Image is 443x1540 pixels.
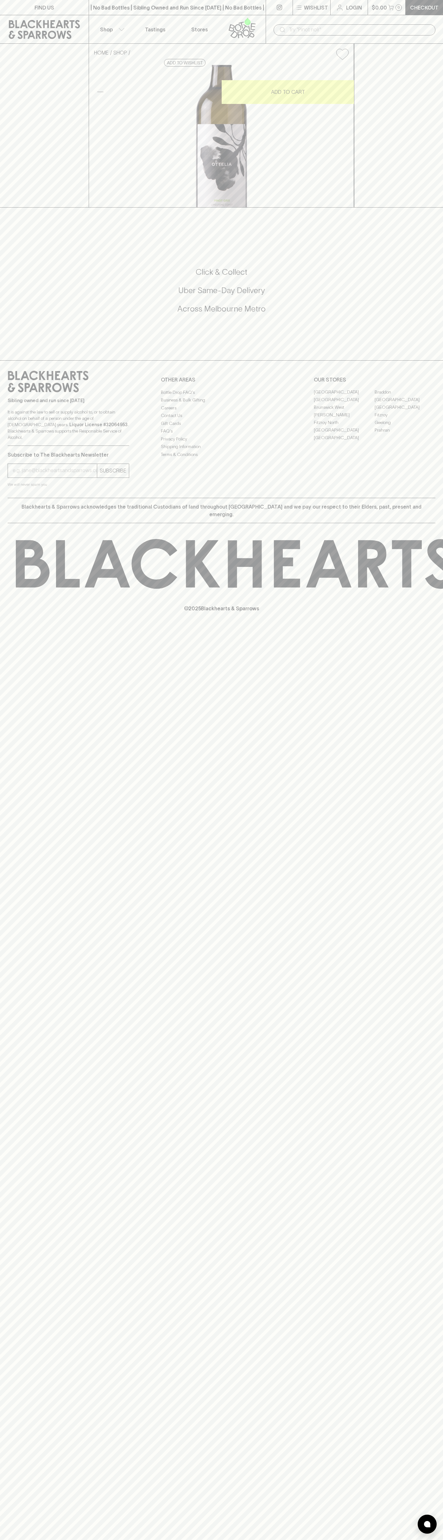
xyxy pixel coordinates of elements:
p: FIND US [35,4,54,11]
p: It is against the law to sell or supply alcohol to, or to obtain alcohol on behalf of a person un... [8,409,129,440]
a: Careers [161,404,282,412]
a: [GEOGRAPHIC_DATA] [314,434,375,442]
p: Subscribe to The Blackhearts Newsletter [8,451,129,459]
a: Fitzroy [375,411,435,419]
a: [GEOGRAPHIC_DATA] [314,396,375,404]
p: $0.00 [372,4,387,11]
a: [GEOGRAPHIC_DATA] [314,388,375,396]
p: Shop [100,26,113,33]
a: Terms & Conditions [161,451,282,458]
h5: Across Melbourne Metro [8,304,435,314]
p: Sibling owned and run since [DATE] [8,397,129,404]
p: Wishlist [304,4,328,11]
p: ADD TO CART [271,88,305,96]
a: [PERSON_NAME] [314,411,375,419]
p: Stores [191,26,208,33]
button: Add to wishlist [164,59,206,67]
p: OTHER AREAS [161,376,282,383]
a: Prahran [375,427,435,434]
p: Blackhearts & Sparrows acknowledges the traditional Custodians of land throughout [GEOGRAPHIC_DAT... [12,503,431,518]
button: Shop [89,15,133,43]
p: Tastings [145,26,165,33]
a: Business & Bulk Gifting [161,396,282,404]
p: We will never spam you [8,481,129,488]
a: Tastings [133,15,177,43]
a: Contact Us [161,412,282,420]
a: Stores [177,15,222,43]
a: [GEOGRAPHIC_DATA] [314,427,375,434]
p: OUR STORES [314,376,435,383]
p: SUBSCRIBE [100,467,126,474]
a: [GEOGRAPHIC_DATA] [375,404,435,411]
p: Checkout [410,4,439,11]
a: Brunswick West [314,404,375,411]
div: Call to action block [8,241,435,348]
a: Gift Cards [161,420,282,427]
a: FAQ's [161,427,282,435]
a: Shipping Information [161,443,282,451]
button: Add to wishlist [334,46,351,62]
a: Geelong [375,419,435,427]
strong: Liquor License #32064953 [69,422,128,427]
a: SHOP [113,50,127,55]
a: Fitzroy North [314,419,375,427]
a: Braddon [375,388,435,396]
a: Bottle Drop FAQ's [161,388,282,396]
h5: Click & Collect [8,267,435,277]
img: 11213.png [89,65,354,207]
input: e.g. jane@blackheartsandsparrows.com.au [13,465,97,476]
h5: Uber Same-Day Delivery [8,285,435,296]
a: [GEOGRAPHIC_DATA] [375,396,435,404]
button: SUBSCRIBE [97,464,129,478]
input: Try "Pinot noir" [289,25,430,35]
img: bubble-icon [424,1521,430,1527]
p: Login [346,4,362,11]
a: HOME [94,50,109,55]
p: 0 [397,6,400,9]
a: Privacy Policy [161,435,282,443]
button: ADD TO CART [222,80,354,104]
